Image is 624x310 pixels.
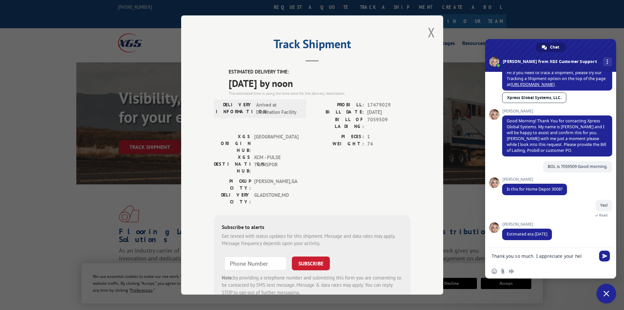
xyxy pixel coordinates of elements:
div: Get texted with status updates for this shipment. Message and data rates may apply. Message frequ... [222,233,403,247]
span: KCM - PULSE TRANSPOR [254,154,298,175]
strong: Note: [222,275,233,281]
span: Send a file [500,269,505,274]
span: Read [599,213,608,217]
label: XGS DESTINATION HUB: [214,154,251,175]
label: WEIGHT: [312,140,364,148]
div: Chat [536,42,566,52]
div: The estimated time is using the time zone for the delivery destination. [229,91,410,96]
span: 74 [367,140,410,148]
button: Close modal [428,24,435,41]
span: [PERSON_NAME] , GA [254,178,298,192]
span: 7059509 [367,116,410,130]
label: ESTIMATED DELIVERY TIME: [229,68,410,76]
a: Xpress Global Systems, LLC. [502,93,566,103]
span: BOL is 7059509 Good morning. [548,164,608,169]
span: [DATE] [367,109,410,116]
span: Arrived at Destination Facility [256,101,300,116]
span: GLADSTONE , MO [254,192,298,205]
span: Insert an emoji [492,269,497,274]
label: BILL DATE: [312,109,364,116]
span: [DATE] by noon [229,76,410,91]
label: DELIVERY INFORMATION: [216,101,253,116]
span: Is this for Home Depot 3008? [507,186,562,192]
label: XGS ORIGIN HUB: [214,133,251,154]
span: Hi! If you need to track a shipment, please try our Tracking a Shipment option on the top of the ... [507,70,606,87]
a: [URL][DOMAIN_NAME] [511,82,555,87]
span: Audio message [509,269,514,274]
div: More channels [603,57,612,66]
span: [GEOGRAPHIC_DATA] [254,133,298,154]
div: Close chat [596,284,616,303]
label: BILL OF LADING: [312,116,364,130]
h2: Track Shipment [214,39,410,52]
span: Send [599,251,610,261]
span: [PERSON_NAME] [502,222,552,227]
div: Subscribe to alerts [222,223,403,233]
span: 1 [367,133,410,141]
button: SUBSCRIBE [292,257,330,270]
span: [PERSON_NAME] [502,109,612,114]
span: Yes! [600,202,608,208]
textarea: Compose your message... [492,253,595,259]
span: 17479029 [367,101,410,109]
input: Phone Number [224,257,287,270]
label: DELIVERY CITY: [214,192,251,205]
span: Chat [550,42,559,52]
span: [PERSON_NAME] [502,177,567,182]
label: PICKUP CITY: [214,178,251,192]
span: Estimated eta [DATE] [507,231,547,237]
div: by providing a telephone number and submitting this form you are consenting to be contacted by SM... [222,274,403,297]
span: Good Morning! Thank You for contacting Xpress Global Systems. My name is [PERSON_NAME] and I will... [507,118,606,153]
label: PIECES: [312,133,364,141]
label: PROBILL: [312,101,364,109]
